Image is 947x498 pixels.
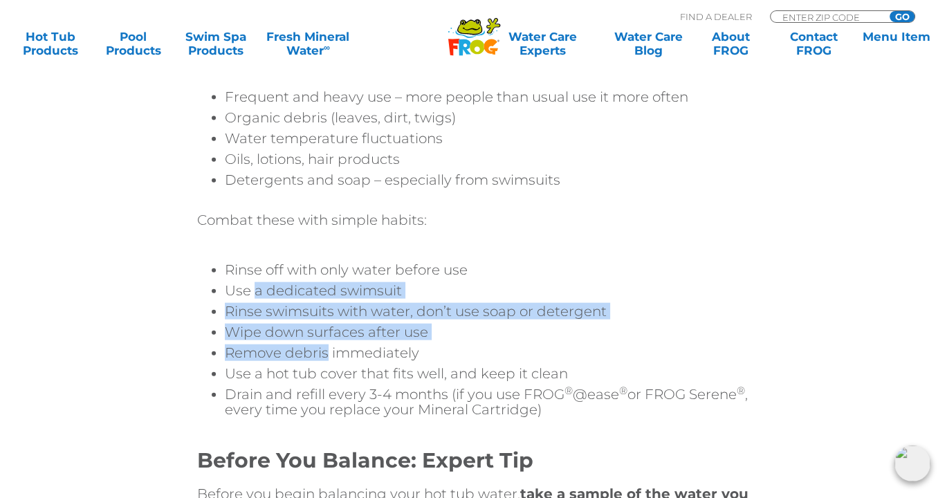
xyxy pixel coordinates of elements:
a: Fresh MineralWater∞ [262,30,354,57]
li: Organic debris (leaves, dirt, twigs) [225,110,751,125]
sup: ® [564,384,573,397]
li: Drain and refill every 3-4 months (if you use FROG @ease or FROG Serene , every time you replace ... [225,387,751,417]
li: Frequent and heavy use – more people than usual use it more often [225,89,751,104]
img: openIcon [894,445,930,481]
sup: ® [619,384,627,397]
p: Combat these with simple habits: [197,210,751,230]
li: Detergents and soap – especially from swimsuits [225,172,751,187]
h1: Before You Balance: Expert Tip [197,449,751,472]
li: Rinse swimsuits with water, don’t use soap or detergent [225,304,751,319]
a: Water CareBlog [612,30,685,57]
li: Wipe down surfaces after use [225,324,751,340]
li: Remove debris immediately [225,345,751,360]
sup: ® [737,384,745,397]
li: Use a dedicated swimsuit [225,283,751,298]
li: Water temperature fluctuations [225,131,751,146]
a: PoolProducts [97,30,170,57]
p: Find A Dealer [680,10,752,23]
a: ContactFROG [777,30,850,57]
sup: ∞ [324,42,330,53]
li: Oils, lotions, hair products [225,151,751,167]
a: Swim SpaProducts [179,30,252,57]
li: Use a hot tub cover that fits well, and keep it clean [225,366,751,381]
a: Water CareExperts [483,30,603,57]
li: Rinse off with only water before use [225,262,751,277]
a: Menu Item [860,30,933,57]
input: GO [890,11,914,22]
a: AboutFROG [694,30,767,57]
a: Hot TubProducts [14,30,87,57]
input: Zip Code Form [781,11,874,23]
